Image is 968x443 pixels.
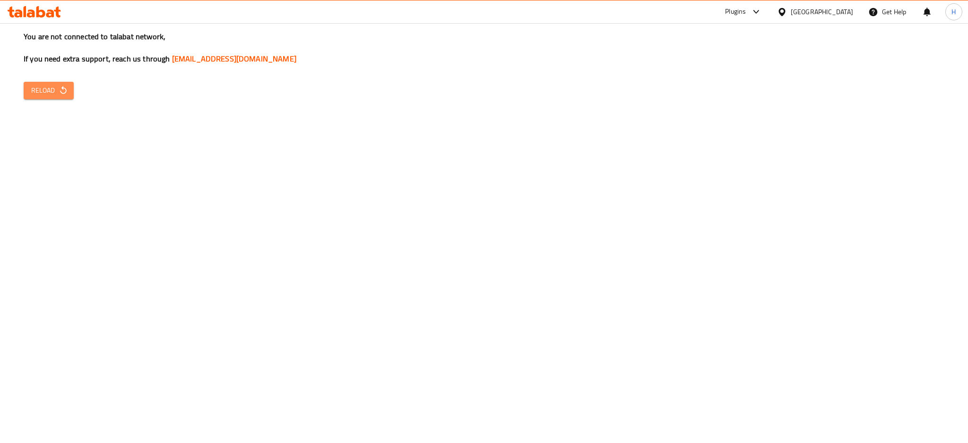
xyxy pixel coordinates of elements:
span: H [951,7,956,17]
div: [GEOGRAPHIC_DATA] [791,7,853,17]
a: [EMAIL_ADDRESS][DOMAIN_NAME] [172,52,296,66]
span: Reload [31,85,66,96]
h3: You are not connected to talabat network, If you need extra support, reach us through [24,31,944,64]
div: Plugins [725,6,746,17]
button: Reload [24,82,74,99]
